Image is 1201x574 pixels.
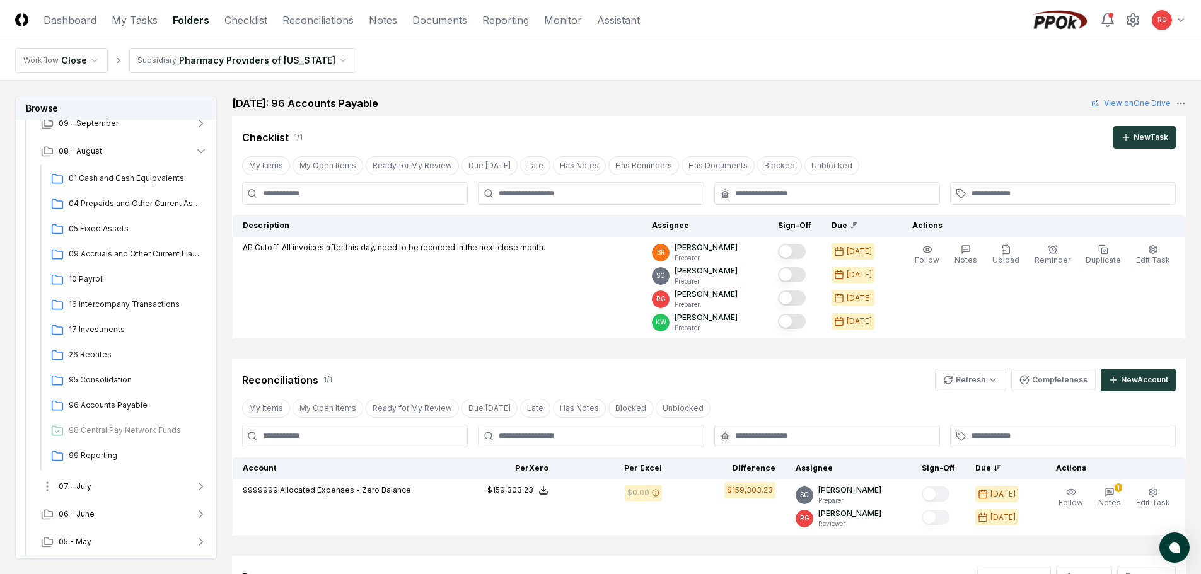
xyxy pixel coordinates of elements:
span: Follow [1059,498,1083,507]
div: [DATE] [847,292,872,304]
a: Dashboard [44,13,96,28]
span: 9999999 [243,485,278,495]
button: Unblocked [804,156,859,175]
button: Unblocked [656,399,711,418]
a: 96 Accounts Payable [46,394,207,417]
span: 04 Prepaids and Other Current Assets [69,198,202,209]
th: Per Xero [445,457,559,479]
p: Preparer [675,277,738,286]
img: Logo [15,13,28,26]
span: 99 Reporting [69,450,202,461]
span: 26 Rebates [69,349,202,360]
button: 06 - June [31,500,218,528]
div: $159,303.23 [727,485,773,496]
button: Reminder [1032,242,1073,268]
span: Reminder [1035,255,1070,265]
span: 07 - July [59,481,91,492]
div: Actions [1046,462,1176,474]
a: Reconciliations [282,13,354,28]
button: Edit Task [1134,485,1173,511]
button: Edit Task [1134,242,1173,268]
button: Ready for My Review [366,156,459,175]
a: Checklist [224,13,267,28]
button: atlas-launcher [1159,532,1190,563]
button: Refresh [935,369,1006,391]
button: NewTask [1113,126,1176,149]
p: Preparer [818,496,881,505]
p: Preparer [675,323,738,333]
button: My Open Items [293,156,363,175]
div: New Task [1134,132,1168,143]
button: Has Reminders [608,156,679,175]
button: Follow [912,242,942,268]
button: Mark complete [778,267,806,282]
p: Preparer [675,253,738,263]
div: 08 - August [31,165,218,473]
a: 26 Rebates [46,344,207,367]
span: KW [656,318,666,327]
button: 08 - August [31,137,218,165]
a: 01 Cash and Cash Equipvalents [46,168,207,190]
a: 99 Reporting [46,445,207,468]
button: RG [1151,9,1173,32]
div: Subsidiary [137,55,177,66]
div: $159,303.23 [487,485,533,496]
span: 01 Cash and Cash Equipvalents [69,173,202,184]
span: Edit Task [1136,498,1170,507]
nav: breadcrumb [15,48,356,73]
a: Reporting [482,13,529,28]
button: My Items [242,156,290,175]
span: 98 Central Pay Network Funds [69,425,202,436]
button: Mark complete [778,244,806,259]
th: Difference [672,457,786,479]
th: Assignee [786,457,912,479]
span: Upload [992,255,1019,265]
a: View onOne Drive [1091,98,1171,109]
p: [PERSON_NAME] [818,508,881,519]
a: 16 Intercompany Transactions [46,294,207,316]
button: Upload [990,242,1022,268]
span: Allocated Expenses - Zero Balance [280,485,411,495]
span: RG [800,514,809,523]
button: Due Today [461,399,518,418]
a: Folders [173,13,209,28]
button: Mark complete [922,486,949,502]
a: Documents [412,13,467,28]
p: Reviewer [818,519,881,529]
div: 2025 [16,110,218,558]
div: [DATE] [847,246,872,257]
button: Due Today [461,156,518,175]
th: Description [233,215,642,237]
span: 96 Accounts Payable [69,399,202,411]
button: 09 - September [31,110,218,137]
th: Sign-Off [768,215,821,237]
span: 16 Intercompany Transactions [69,299,202,310]
button: Mark complete [778,314,806,329]
h2: [DATE]: 96 Accounts Payable [232,96,378,111]
div: 1 / 1 [294,132,303,143]
div: Reconciliations [242,372,318,387]
button: 05 - May [31,528,218,556]
span: SC [656,271,665,280]
button: Late [520,399,550,418]
span: 10 Payroll [69,273,202,285]
a: 05 Fixed Assets [46,218,207,241]
button: Mark complete [922,510,949,525]
div: Account [243,462,436,474]
div: $0.00 [627,487,649,498]
div: Workflow [23,55,59,66]
span: SC [800,490,809,500]
button: My Open Items [293,399,363,418]
a: Assistant [597,13,640,28]
span: Notes [1098,498,1121,507]
div: Due [975,462,1026,474]
button: Has Documents [682,156,755,175]
button: Late [520,156,550,175]
button: Follow [1056,485,1086,511]
div: Actions [902,220,1176,231]
p: [PERSON_NAME] [675,289,738,300]
th: Sign-Off [912,457,965,479]
span: 95 Consolidation [69,374,202,386]
span: BR [657,248,665,257]
th: Assignee [642,215,768,237]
